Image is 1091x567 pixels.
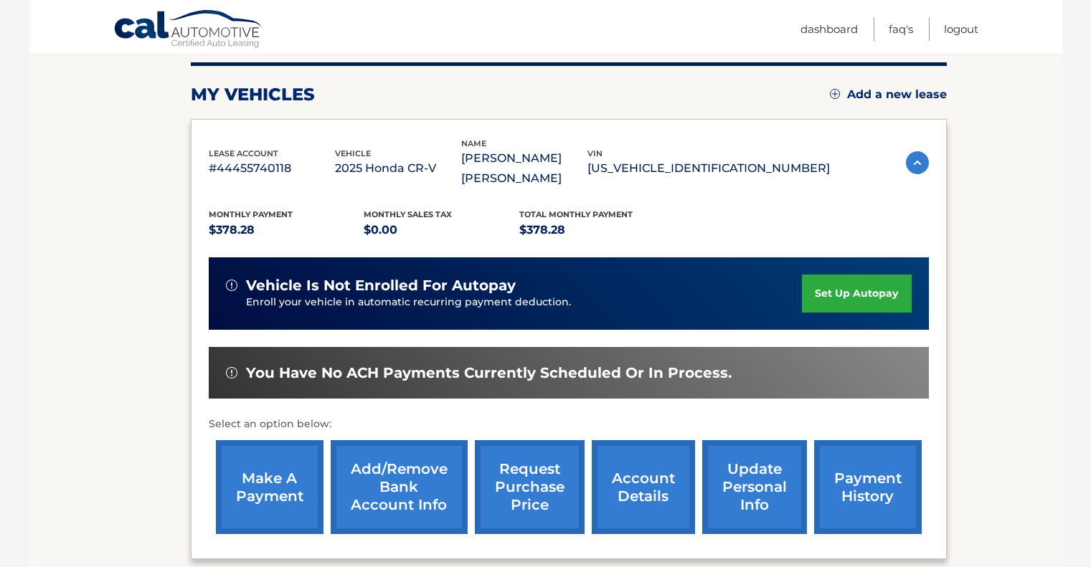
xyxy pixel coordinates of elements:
[906,151,929,174] img: accordion-active.svg
[519,220,675,240] p: $378.28
[461,148,587,189] p: [PERSON_NAME] [PERSON_NAME]
[246,364,732,382] span: You have no ACH payments currently scheduled or in process.
[216,440,323,534] a: make a payment
[246,295,803,310] p: Enroll your vehicle in automatic recurring payment deduction.
[830,89,840,99] img: add.svg
[587,158,830,178] p: [US_VEHICLE_IDENTIFICATION_NUMBER]
[209,416,929,433] p: Select an option below:
[209,209,293,219] span: Monthly Payment
[209,148,278,158] span: lease account
[331,440,468,534] a: Add/Remove bank account info
[802,275,911,313] a: set up autopay
[592,440,695,534] a: account details
[889,17,913,41] a: FAQ's
[191,84,315,105] h2: my vehicles
[702,440,807,534] a: update personal info
[226,367,237,378] img: alert-white.svg
[113,9,264,51] a: Cal Automotive
[364,209,452,219] span: Monthly sales Tax
[830,87,947,102] a: Add a new lease
[335,148,371,158] span: vehicle
[800,17,858,41] a: Dashboard
[246,277,516,295] span: vehicle is not enrolled for autopay
[814,440,922,534] a: payment history
[364,220,519,240] p: $0.00
[209,220,364,240] p: $378.28
[587,148,603,158] span: vin
[226,280,237,291] img: alert-white.svg
[944,17,978,41] a: Logout
[335,158,461,178] p: 2025 Honda CR-V
[519,209,633,219] span: Total Monthly Payment
[209,158,335,178] p: #44455740118
[475,440,585,534] a: request purchase price
[461,138,486,148] span: name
